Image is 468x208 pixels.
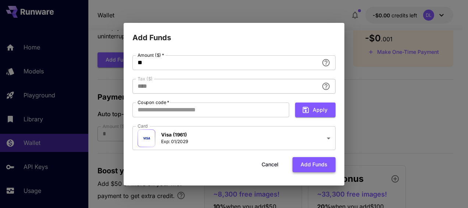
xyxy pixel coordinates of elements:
button: Apply [295,103,336,118]
label: Amount ($) [138,52,164,58]
button: Cancel [253,157,287,172]
p: Exp: 01/2029 [161,138,188,145]
label: Tax ($) [138,76,153,82]
label: Coupon code [138,99,169,105]
h2: Add Funds [124,23,344,44]
button: Add funds [292,157,336,172]
p: Visa (1961) [161,131,188,139]
label: Card [138,123,148,129]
